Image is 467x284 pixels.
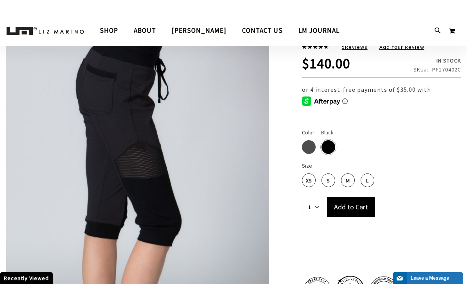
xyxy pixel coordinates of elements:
span: In stock [436,57,461,64]
span: $140.00 [302,55,350,72]
div: Small [322,173,335,187]
a: Create an Account [386,5,436,12]
span: About [134,26,156,35]
div: Large [361,173,374,187]
a: 5Reviews [342,43,368,50]
span: Add to Cart [334,202,368,211]
a: Sign In [356,5,374,12]
div: PF170402C [432,66,461,73]
div: Black [322,140,335,154]
div: Slate [302,140,316,154]
div: Availability [413,57,461,64]
a: Add Your Review [379,43,424,50]
span: LM Journal [298,26,339,35]
div: XS [302,173,316,187]
span: Reviews [345,43,368,50]
span: Black [314,129,334,136]
iframe: Secure payment button frame [327,227,375,246]
span: Shop [100,24,118,37]
select: Qty [302,197,323,217]
span: Contact Us [242,26,283,35]
span: [PERSON_NAME] [172,26,226,35]
span: Size [302,162,312,169]
div: 96% [302,45,329,49]
a: Tracking Info [319,5,356,12]
a: store logo [6,26,84,36]
strong: SKU [413,66,429,73]
button: Add to Cart [327,197,375,217]
span: Color [302,129,314,136]
div: Medium [341,173,355,187]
